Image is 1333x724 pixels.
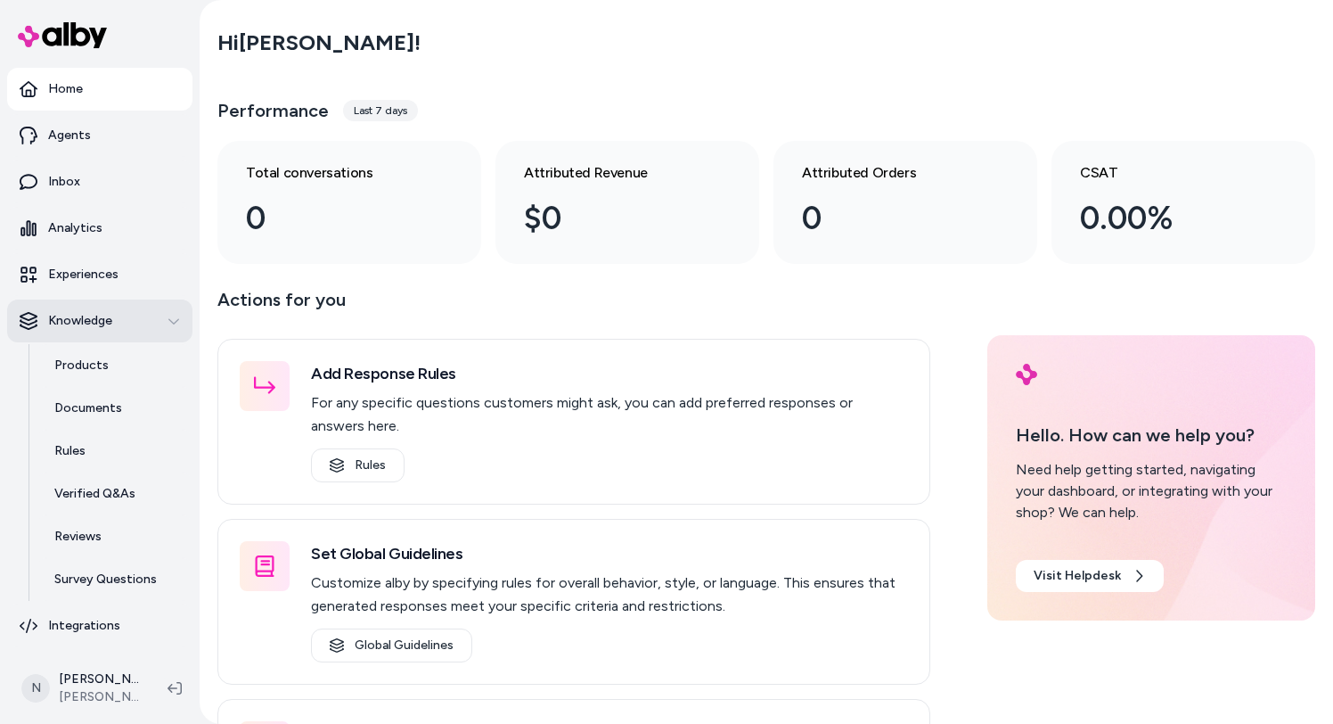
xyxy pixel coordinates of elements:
[7,300,192,342] button: Knowledge
[48,266,119,284] p: Experiences
[7,253,192,296] a: Experiences
[773,141,1037,264] a: Attributed Orders 0
[217,285,930,328] p: Actions for you
[7,605,192,647] a: Integrations
[48,80,83,98] p: Home
[21,674,50,703] span: N
[1080,194,1258,243] div: 0.00%
[59,671,139,688] p: [PERSON_NAME]
[524,162,702,184] h3: Attributed Revenue
[495,141,759,264] a: Attributed Revenue $0
[37,344,192,387] a: Products
[48,219,102,237] p: Analytics
[18,22,107,48] img: alby Logo
[311,391,908,438] p: For any specific questions customers might ask, you can add preferred responses or answers here.
[37,558,192,601] a: Survey Questions
[217,29,421,56] h2: Hi [PERSON_NAME] !
[1080,162,1258,184] h3: CSAT
[7,207,192,250] a: Analytics
[311,361,908,386] h3: Add Response Rules
[37,387,192,430] a: Documents
[311,541,908,566] h3: Set Global Guidelines
[48,617,120,635] p: Integrations
[343,100,418,121] div: Last 7 days
[48,173,80,191] p: Inbox
[37,515,192,558] a: Reviews
[1051,141,1315,264] a: CSAT 0.00%
[48,312,112,330] p: Knowledge
[802,162,980,184] h3: Attributed Orders
[1016,459,1287,523] div: Need help getting started, navigating your dashboard, or integrating with your shop? We can help.
[54,528,102,546] p: Reviews
[54,399,122,417] p: Documents
[246,162,424,184] h3: Total conversations
[311,629,472,662] a: Global Guidelines
[11,660,153,717] button: N[PERSON_NAME][PERSON_NAME]
[54,357,109,374] p: Products
[37,473,192,515] a: Verified Q&As
[217,98,329,123] h3: Performance
[54,571,157,588] p: Survey Questions
[54,442,86,460] p: Rules
[37,430,192,473] a: Rules
[246,194,424,243] div: 0
[1016,560,1164,592] a: Visit Helpdesk
[7,68,192,111] a: Home
[59,688,139,706] span: [PERSON_NAME]
[217,141,481,264] a: Total conversations 0
[802,194,980,243] div: 0
[311,572,908,618] p: Customize alby by specifying rules for overall behavior, style, or language. This ensures that ge...
[1016,364,1037,385] img: alby Logo
[48,127,91,144] p: Agents
[524,194,702,243] div: $0
[7,160,192,203] a: Inbox
[1016,422,1287,448] p: Hello. How can we help you?
[54,485,135,503] p: Verified Q&As
[311,448,405,482] a: Rules
[7,114,192,157] a: Agents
